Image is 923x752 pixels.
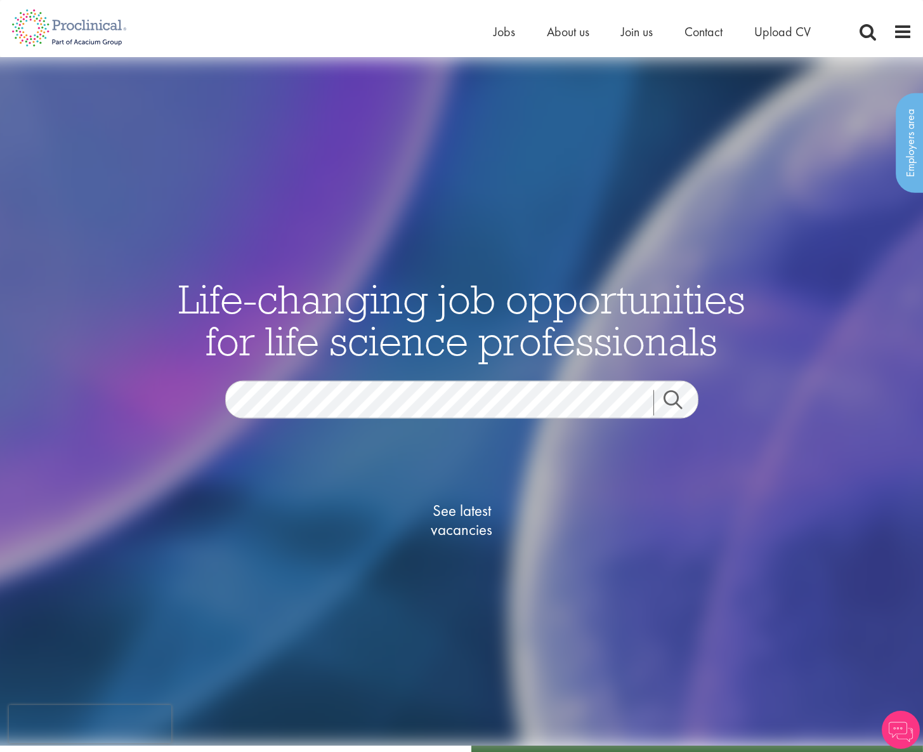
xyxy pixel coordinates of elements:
[882,711,920,749] img: Chatbot
[178,273,745,366] span: Life-changing job opportunities for life science professionals
[684,23,723,40] a: Contact
[9,705,171,743] iframe: reCAPTCHA
[494,23,515,40] a: Jobs
[621,23,653,40] a: Join us
[547,23,589,40] a: About us
[653,390,708,415] a: Job search submit button
[754,23,811,40] a: Upload CV
[398,501,525,539] span: See latest vacancies
[398,450,525,590] a: See latestvacancies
